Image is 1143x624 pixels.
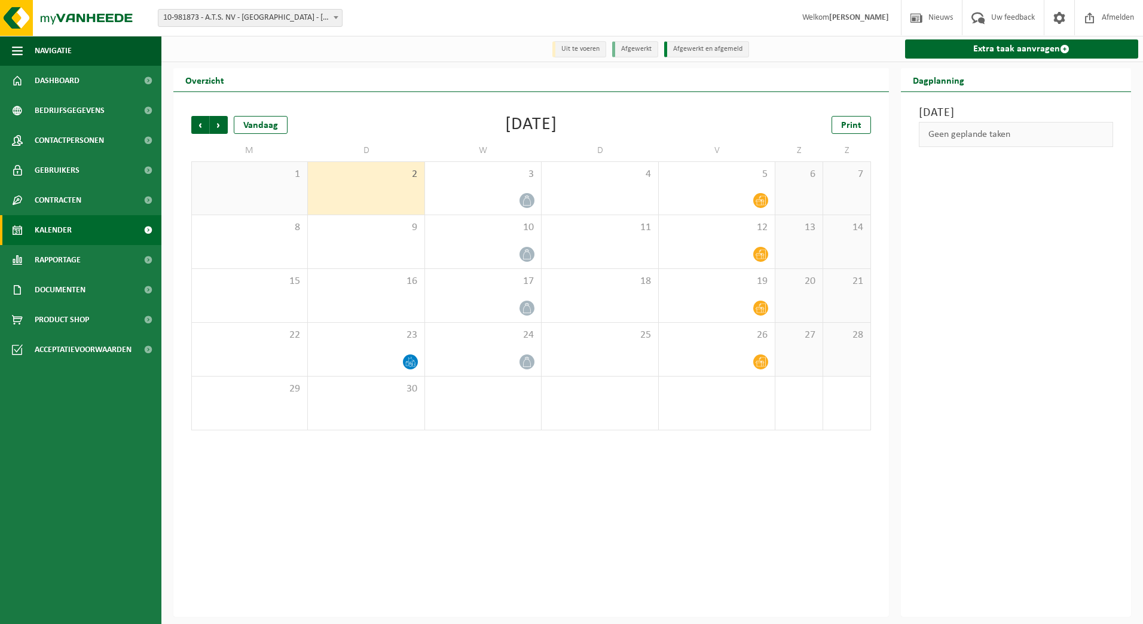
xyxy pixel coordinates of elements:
[781,329,817,342] span: 27
[542,140,658,161] td: D
[35,305,89,335] span: Product Shop
[210,116,228,134] span: Volgende
[548,275,652,288] span: 18
[665,275,769,288] span: 19
[431,221,535,234] span: 10
[158,9,343,27] span: 10-981873 - A.T.S. NV - LANGERBRUGGE - GENT
[781,168,817,181] span: 6
[505,116,557,134] div: [DATE]
[548,168,652,181] span: 4
[781,275,817,288] span: 20
[308,140,424,161] td: D
[198,329,301,342] span: 22
[198,168,301,181] span: 1
[829,168,864,181] span: 7
[35,126,104,155] span: Contactpersonen
[35,36,72,66] span: Navigatie
[314,221,418,234] span: 9
[781,221,817,234] span: 13
[919,122,1114,147] div: Geen geplande taken
[612,41,658,57] li: Afgewerkt
[901,68,976,91] h2: Dagplanning
[431,168,535,181] span: 3
[775,140,823,161] td: Z
[35,96,105,126] span: Bedrijfsgegevens
[234,116,288,134] div: Vandaag
[548,221,652,234] span: 11
[191,140,308,161] td: M
[35,275,85,305] span: Documenten
[665,168,769,181] span: 5
[314,329,418,342] span: 23
[431,329,535,342] span: 24
[548,329,652,342] span: 25
[314,383,418,396] span: 30
[829,221,864,234] span: 14
[198,221,301,234] span: 8
[35,245,81,275] span: Rapportage
[35,155,80,185] span: Gebruikers
[832,116,871,134] a: Print
[919,104,1114,122] h3: [DATE]
[35,335,132,365] span: Acceptatievoorwaarden
[823,140,871,161] td: Z
[659,140,775,161] td: V
[829,275,864,288] span: 21
[425,140,542,161] td: W
[665,221,769,234] span: 12
[314,275,418,288] span: 16
[173,68,236,91] h2: Overzicht
[841,121,861,130] span: Print
[35,66,80,96] span: Dashboard
[158,10,342,26] span: 10-981873 - A.T.S. NV - LANGERBRUGGE - GENT
[35,215,72,245] span: Kalender
[665,329,769,342] span: 26
[314,168,418,181] span: 2
[905,39,1139,59] a: Extra taak aanvragen
[829,329,864,342] span: 28
[829,13,889,22] strong: [PERSON_NAME]
[552,41,606,57] li: Uit te voeren
[191,116,209,134] span: Vorige
[431,275,535,288] span: 17
[35,185,81,215] span: Contracten
[198,383,301,396] span: 29
[198,275,301,288] span: 15
[664,41,749,57] li: Afgewerkt en afgemeld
